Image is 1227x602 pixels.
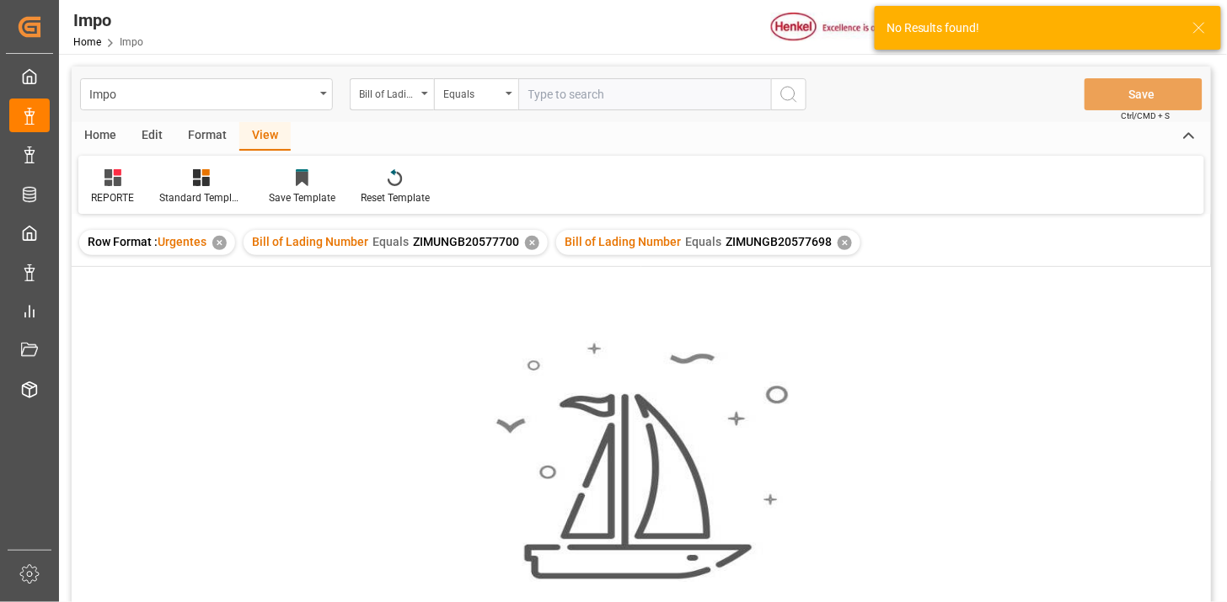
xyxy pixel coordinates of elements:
[88,235,158,248] span: Row Format :
[518,78,771,110] input: Type to search
[372,235,409,248] span: Equals
[129,122,175,151] div: Edit
[350,78,434,110] button: open menu
[494,341,789,582] img: smooth_sailing.jpeg
[359,83,416,102] div: Bill of Lading Number
[434,78,518,110] button: open menu
[239,122,291,151] div: View
[726,235,832,248] span: ZIMUNGB20577698
[887,19,1176,37] div: No Results found!
[771,13,913,42] img: Henkel%20logo.jpg_1689854090.jpg
[73,8,143,33] div: Impo
[565,235,681,248] span: Bill of Lading Number
[1085,78,1203,110] button: Save
[269,190,335,205] div: Save Template
[525,236,539,250] div: ✕
[413,235,519,248] span: ZIMUNGB20577700
[212,236,227,250] div: ✕
[72,122,129,151] div: Home
[771,78,806,110] button: search button
[838,236,852,250] div: ✕
[443,83,501,102] div: Equals
[685,235,721,248] span: Equals
[158,235,206,248] span: Urgentes
[175,122,239,151] div: Format
[73,36,101,48] a: Home
[361,190,430,205] div: Reset Template
[252,235,368,248] span: Bill of Lading Number
[80,78,333,110] button: open menu
[1122,109,1171,122] span: Ctrl/CMD + S
[91,190,134,205] div: REPORTE
[159,190,244,205] div: Standard Templates
[89,83,314,104] div: Impo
